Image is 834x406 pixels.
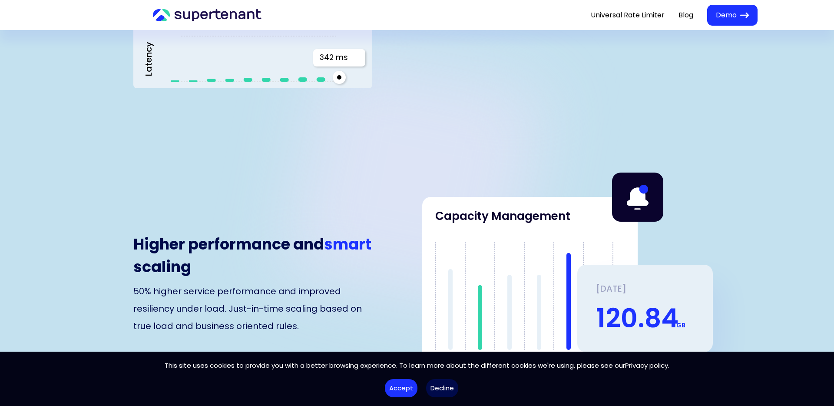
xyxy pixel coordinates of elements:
[156,352,678,379] span: This site uses cookies to provide you with a better browsing experience. To learn more about the ...
[627,185,649,210] img: bell-icon.b9b89e49.svg
[133,283,372,335] p: 50% higher service performance and improved resiliency under load. Just-in-time scaling based on ...
[596,283,694,294] p: [DATE]
[385,379,417,398] button: Accept
[324,233,371,255] span: smart
[678,10,693,20] a: Blog
[320,52,348,63] text: 342 ms
[676,321,685,329] span: GB
[596,299,685,345] p: 120.84
[625,361,668,370] a: Privacy policy
[707,5,758,26] button: Demo
[133,233,372,283] h3: Higher performance and scaling
[591,10,665,20] a: Universal Rate Limiter
[435,208,625,225] p: Capacity Management
[716,10,737,20] span: Demo
[426,379,458,398] button: Decline
[142,42,155,76] tspan: Latency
